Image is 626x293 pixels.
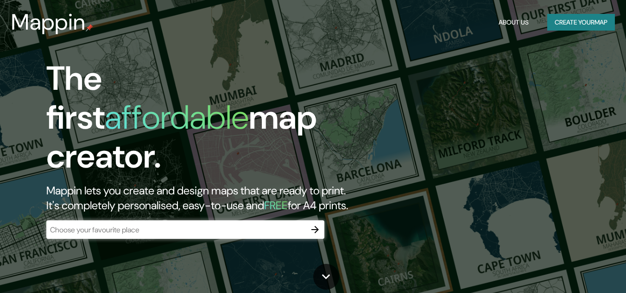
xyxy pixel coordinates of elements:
[46,59,360,183] h1: The first map creator.
[495,14,532,31] button: About Us
[86,24,93,31] img: mappin-pin
[46,183,360,213] h2: Mappin lets you create and design maps that are ready to print. It's completely personalised, eas...
[11,9,86,35] h3: Mappin
[264,198,288,212] h5: FREE
[46,224,306,235] input: Choose your favourite place
[547,14,615,31] button: Create yourmap
[105,96,249,139] h1: affordable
